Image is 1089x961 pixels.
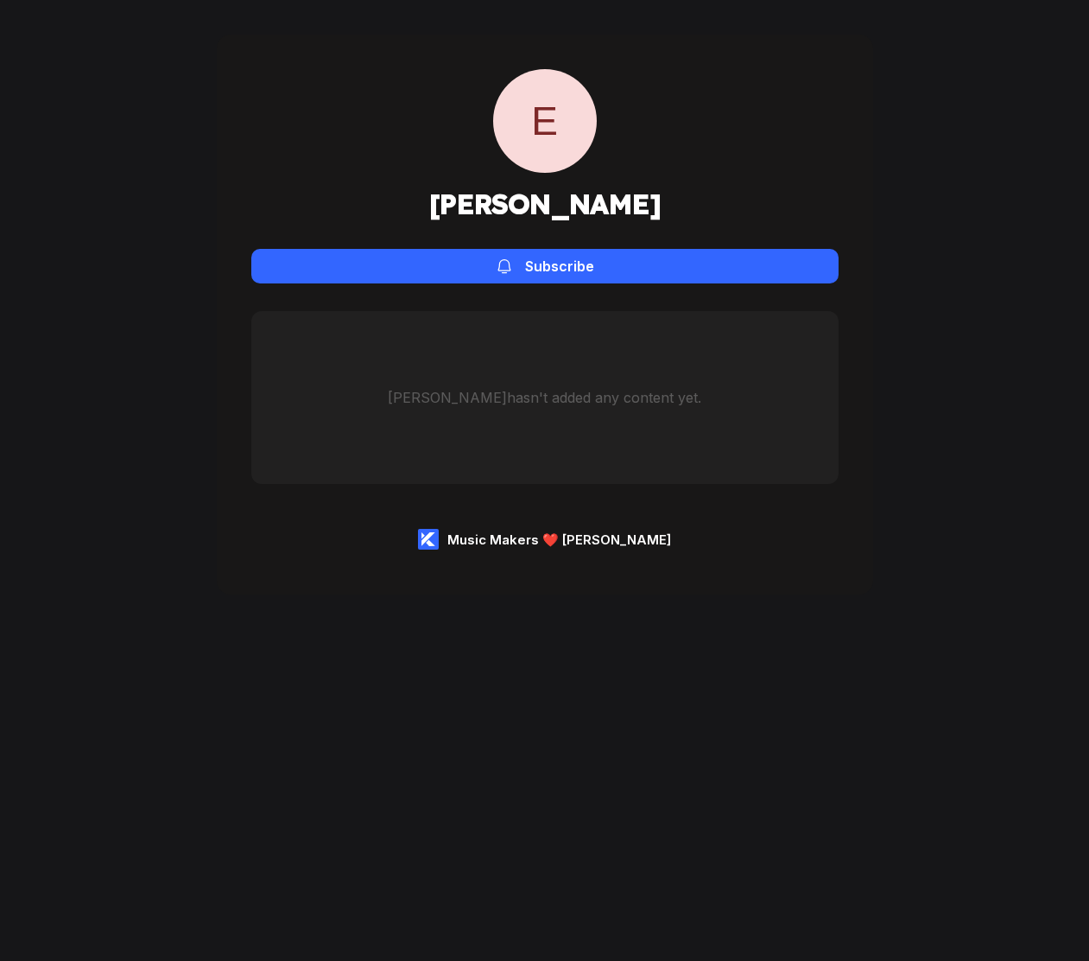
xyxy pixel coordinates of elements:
[525,258,594,275] div: Subscribe
[418,529,671,550] a: Music Makers ❤️ [PERSON_NAME]
[428,187,661,221] h1: [PERSON_NAME]
[493,69,597,173] span: E
[388,389,701,406] div: [PERSON_NAME] hasn't added any content yet.
[447,531,671,548] div: Music Makers ❤️ [PERSON_NAME]
[493,69,597,173] div: Emmanuel
[251,249,839,283] button: Subscribe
